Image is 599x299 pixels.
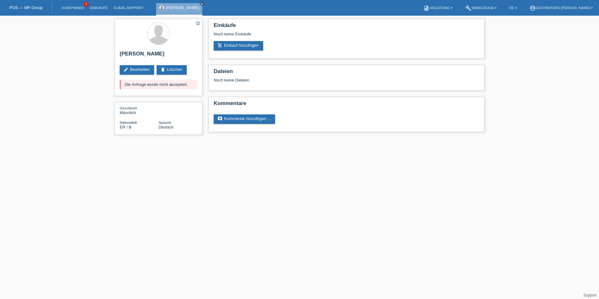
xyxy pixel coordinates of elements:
a: buildWerkzeuge ▾ [462,6,500,10]
a: editBearbeiten [120,65,154,75]
a: Einkäufe [87,6,111,10]
i: close [201,2,204,5]
a: star_border [195,20,201,27]
i: star_border [195,20,201,26]
h2: Einkäufe [214,22,479,32]
a: DE ▾ [506,6,520,10]
div: Die Anfrage wurde nicht akzeptiert. [120,80,197,89]
i: build [465,5,471,11]
i: delete [160,67,165,72]
i: edit [123,67,128,72]
span: 1 [84,2,89,7]
a: Kund*innen [59,6,87,10]
a: E-Mail Support [111,6,147,10]
h2: Kommentare [214,100,479,110]
h2: Dateien [214,68,479,78]
span: Nationalität [120,121,137,124]
div: Männlich [120,106,159,115]
a: [PERSON_NAME] [166,5,199,10]
i: book [423,5,430,11]
div: Noch keine Dateien [214,78,405,82]
span: Sprache [159,121,171,124]
span: Deutsch [159,125,174,129]
div: Noch keine Einkäufe [214,32,479,41]
i: account_circle [529,5,536,11]
a: commentKommentar hinzufügen ... [214,114,275,124]
a: Support [583,293,596,297]
h2: [PERSON_NAME] [120,51,197,60]
a: account_circleEasymotors [PERSON_NAME] ▾ [526,6,596,10]
span: Eritrea / B / 11.09.2023 [120,125,132,129]
i: comment [217,116,222,121]
a: add_shopping_cartEinkauf hinzufügen [214,41,263,50]
span: Geschlecht [120,106,137,110]
i: add_shopping_cart [217,43,222,48]
a: close [200,2,204,6]
a: deleteLöschen [157,65,187,75]
a: POS — MF Group [9,5,43,10]
a: bookAnleitung ▾ [420,6,456,10]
